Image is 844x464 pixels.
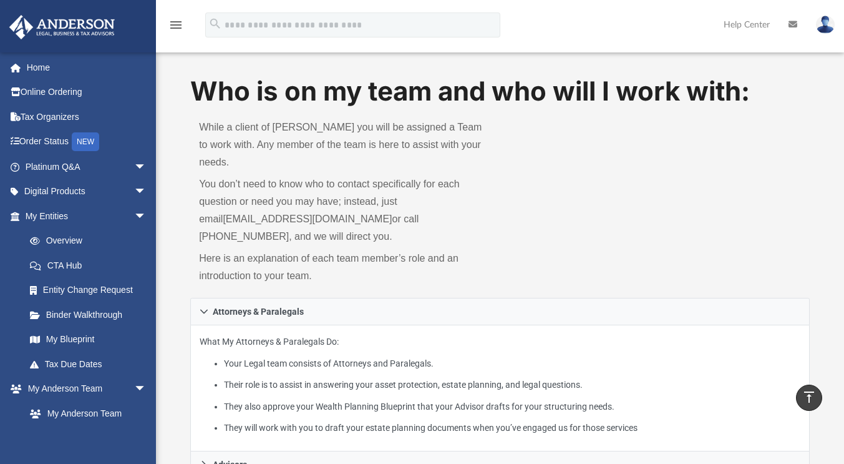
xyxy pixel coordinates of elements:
div: Attorneys & Paralegals [190,325,810,452]
p: What My Attorneys & Paralegals Do: [200,334,800,436]
li: They will work with you to draft your estate planning documents when you’ve engaged us for those ... [224,420,800,436]
i: menu [168,17,183,32]
h1: Who is on my team and who will I work with: [190,73,810,110]
span: arrow_drop_down [134,377,159,402]
a: My Anderson Teamarrow_drop_down [9,377,159,402]
a: Digital Productsarrow_drop_down [9,179,165,204]
span: arrow_drop_down [134,154,159,180]
img: User Pic [816,16,835,34]
li: Their role is to assist in answering your asset protection, estate planning, and legal questions. [224,377,800,393]
a: My Anderson Team [17,401,153,426]
div: NEW [72,132,99,151]
a: Home [9,55,165,80]
img: Anderson Advisors Platinum Portal [6,15,119,39]
a: [EMAIL_ADDRESS][DOMAIN_NAME] [223,214,392,224]
p: You don’t need to know who to contact specifically for each question or need you may have; instea... [199,175,491,245]
a: Platinum Q&Aarrow_drop_down [9,154,165,179]
span: arrow_drop_down [134,204,159,229]
p: Here is an explanation of each team member’s role and an introduction to your team. [199,250,491,285]
a: Tax Organizers [9,104,165,129]
p: While a client of [PERSON_NAME] you will be assigned a Team to work with. Any member of the team ... [199,119,491,171]
a: Binder Walkthrough [17,302,165,327]
a: Entity Change Request [17,278,165,303]
a: Tax Due Dates [17,352,165,377]
a: Order StatusNEW [9,129,165,155]
a: vertical_align_top [796,385,822,411]
a: Attorneys & Paralegals [190,298,810,325]
span: Attorneys & Paralegals [213,307,304,316]
i: vertical_align_top [802,390,817,405]
i: search [208,17,222,31]
li: Your Legal team consists of Attorneys and Paralegals. [224,356,800,372]
span: arrow_drop_down [134,179,159,205]
li: They also approve your Wealth Planning Blueprint that your Advisor drafts for your structuring ne... [224,399,800,415]
a: CTA Hub [17,253,165,278]
a: menu [168,24,183,32]
a: My Entitiesarrow_drop_down [9,204,165,229]
a: Overview [17,229,165,254]
a: My Blueprint [17,327,159,352]
a: Online Ordering [9,80,165,105]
